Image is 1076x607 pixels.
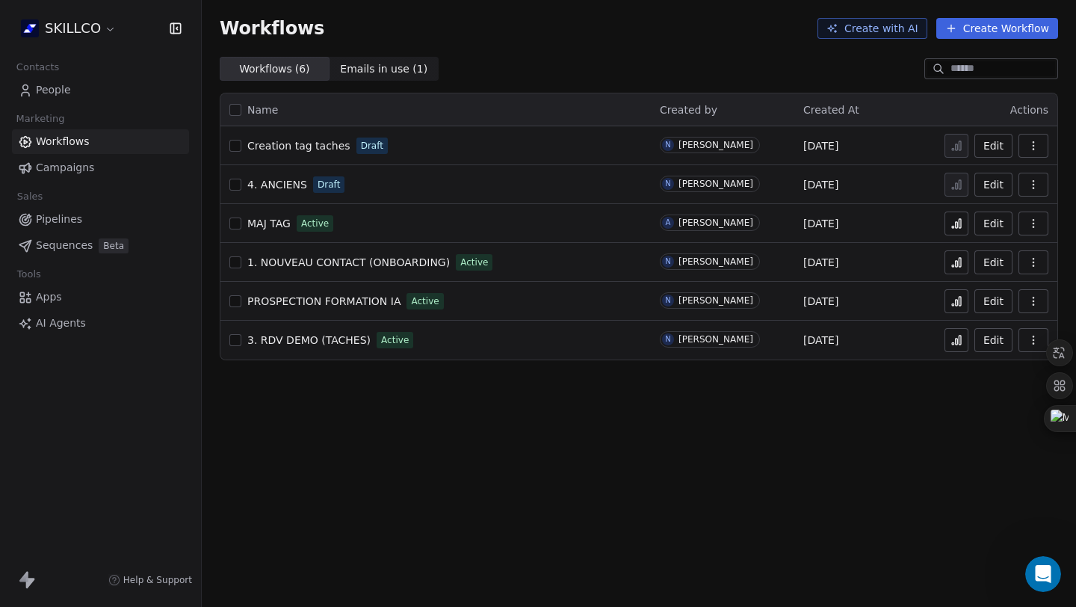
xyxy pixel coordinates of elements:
div: [PERSON_NAME] [678,334,753,345]
span: Draft [361,139,383,152]
p: How can we help? [30,157,269,182]
button: Create with AI [817,18,927,39]
a: Edit [974,289,1012,313]
div: [PERSON_NAME] [678,218,753,228]
span: Active [301,217,329,230]
span: People [36,82,71,98]
div: [PERSON_NAME] [678,140,753,150]
div: Send us a message [31,300,250,315]
div: Recent messageHarinder avatarSiddarth avatarMrinal avatarYou’ll get replies here and in your emai... [15,201,284,280]
a: 1. NOUVEAU CONTACT (ONBOARDING) [247,255,450,270]
div: N [665,295,671,306]
a: 3. RDV DEMO (TACHES) [247,333,371,348]
p: Hi [PERSON_NAME] 👋 [30,106,269,157]
span: Active [381,333,409,347]
div: N [665,256,671,268]
span: You’ll get replies here and in your email: ✉️ [PERSON_NAME][EMAIL_ADDRESS][DOMAIN_NAME] Our usual... [63,237,722,249]
span: [DATE] [803,138,838,153]
a: Workflows [12,129,189,154]
span: Sales [10,185,49,208]
button: Edit [974,250,1012,274]
span: [DATE] [803,216,838,231]
button: Messages [99,466,199,526]
span: Active [411,295,439,308]
span: 4. ANCIENS [247,179,307,191]
a: MAJ TAG [247,216,291,231]
span: Workflows [220,18,324,39]
a: PROSPECTION FORMATION IA [247,294,401,309]
div: N [665,333,671,345]
div: • 4h ago [122,251,164,267]
div: Close [257,24,284,51]
span: Active [460,256,488,269]
span: [DATE] [803,294,838,309]
div: N [665,139,671,151]
button: Create Workflow [936,18,1058,39]
button: Edit [974,212,1012,235]
a: Campaigns [12,155,189,180]
img: Skillco%20logo%20icon%20(2).png [21,19,39,37]
span: 3. RDV DEMO (TACHES) [247,334,371,346]
a: Creation tag taches [247,138,350,153]
div: N [665,178,671,190]
a: Pipelines [12,207,189,232]
img: Harinder avatar [35,238,53,256]
span: Created by [660,104,717,116]
span: [DATE] [803,177,838,192]
span: AI Agents [36,315,86,331]
span: Emails in use ( 1 ) [340,61,427,77]
button: Edit [974,328,1012,352]
span: Messages [124,504,176,514]
div: A [666,217,671,229]
span: 1. NOUVEAU CONTACT (ONBOARDING) [247,256,450,268]
div: [PERSON_NAME] [678,179,753,189]
span: PROSPECTION FORMATION IA [247,295,401,307]
span: Created At [803,104,859,116]
span: Sequences [36,238,93,253]
span: Marketing [10,108,71,130]
span: Help & Support [123,574,192,586]
span: [DATE] [803,333,838,348]
a: 4. ANCIENS [247,177,307,192]
button: Edit [974,134,1012,158]
div: [PERSON_NAME] [678,256,753,267]
span: Name [247,102,278,118]
img: Siddarth avatar [28,250,46,268]
div: Send us a message [15,287,284,328]
img: Profile image for Harinder [87,24,117,54]
span: SKILLCO [45,19,101,38]
span: Actions [1010,104,1048,116]
a: Help & Support [108,574,192,586]
span: MAJ TAG [247,218,291,229]
a: People [12,78,189,102]
button: Edit [974,173,1012,197]
div: Swipe One [63,251,119,267]
div: [PERSON_NAME] [678,295,753,306]
img: Profile image for Mrinal [30,24,60,54]
img: Profile image for Siddarth [58,24,88,54]
a: SequencesBeta [12,233,189,258]
div: Recent message [31,214,268,229]
iframe: Intercom live chat [1025,556,1061,592]
button: SKILLCO [18,16,120,41]
span: Contacts [10,56,66,78]
a: AI Agents [12,311,189,336]
a: Apps [12,285,189,309]
span: Help [237,504,261,514]
span: Campaigns [36,160,94,176]
span: Workflows [36,134,90,150]
span: Creation tag taches [247,140,350,152]
span: [DATE] [803,255,838,270]
span: Draft [318,178,340,191]
span: Tools [10,263,47,286]
button: Help [200,466,299,526]
img: Mrinal avatar [41,250,59,268]
span: Home [33,504,67,514]
span: Apps [36,289,62,305]
span: Beta [99,238,129,253]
